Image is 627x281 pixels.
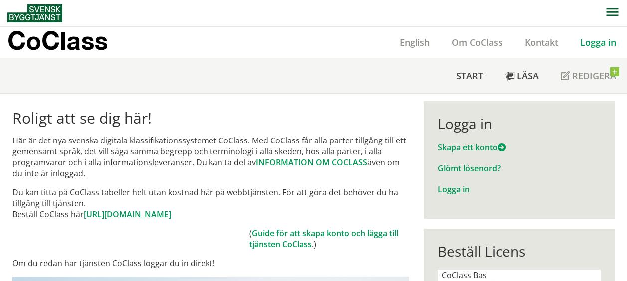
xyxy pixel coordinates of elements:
a: Glömt lösenord? [438,163,501,174]
a: [URL][DOMAIN_NAME] [84,209,171,220]
a: Logga in [438,184,470,195]
a: CoClass [7,27,129,58]
img: Svensk Byggtjänst [7,4,62,22]
p: Här är det nya svenska digitala klassifikationssystemet CoClass. Med CoClass får alla parter till... [12,135,409,179]
a: Om CoClass [441,36,514,48]
a: Skapa ett konto [438,142,506,153]
a: Start [445,58,494,93]
td: ( .) [249,228,409,250]
div: Logga in [438,115,601,132]
p: CoClass [7,35,108,46]
a: Läsa [494,58,550,93]
a: English [389,36,441,48]
span: Läsa [517,70,539,82]
div: Beställ Licens [438,243,601,260]
a: Kontakt [514,36,569,48]
span: CoClass Bas [442,270,487,281]
span: Start [456,70,483,82]
a: Guide för att skapa konto och lägga till tjänsten CoClass [249,228,398,250]
a: Logga in [569,36,627,48]
h1: Roligt att se dig här! [12,109,409,127]
p: Du kan titta på CoClass tabeller helt utan kostnad här på webbtjänsten. För att göra det behöver ... [12,187,409,220]
p: Om du redan har tjänsten CoClass loggar du in direkt! [12,258,409,269]
a: INFORMATION OM COCLASS [256,157,367,168]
